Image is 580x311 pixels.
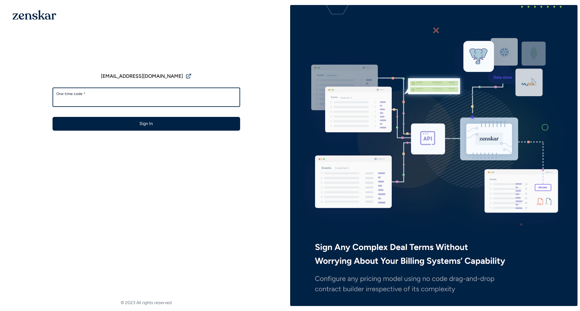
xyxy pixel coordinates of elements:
label: One-time code * [56,91,236,96]
span: [EMAIL_ADDRESS][DOMAIN_NAME] [101,73,183,80]
footer: © 2023 All rights reserved [3,300,290,306]
img: 1OGAJ2xQqyY4LXKgY66KYq0eOWRCkrZdAb3gUhuVAqdWPZE9SRJmCz+oDMSn4zDLXe31Ii730ItAGKgCKgCCgCikA4Av8PJUP... [13,10,56,20]
button: Sign In [53,117,240,131]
